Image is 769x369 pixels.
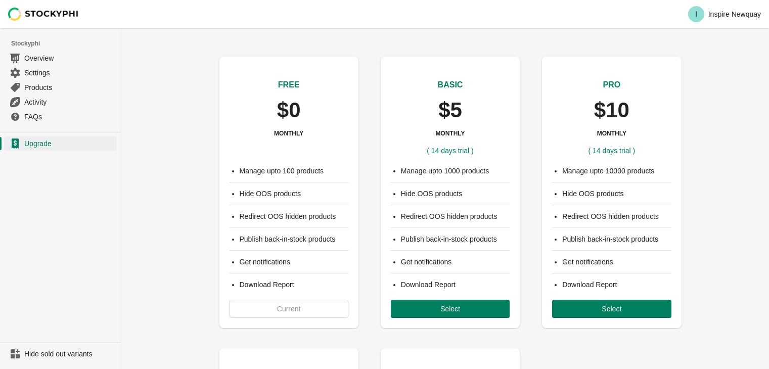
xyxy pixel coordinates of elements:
li: Redirect OOS hidden products [240,211,348,221]
span: Activity [24,97,115,107]
li: Get notifications [562,257,671,267]
span: PRO [603,80,620,89]
li: Get notifications [401,257,510,267]
li: Publish back-in-stock products [401,234,510,244]
p: $0 [277,99,301,121]
span: BASIC [438,80,463,89]
span: Products [24,82,115,93]
li: Download Report [401,280,510,290]
button: Avatar with initials IInspire Newquay [684,4,765,24]
span: Avatar with initials I [688,6,704,22]
li: Hide OOS products [562,189,671,199]
li: Get notifications [240,257,348,267]
li: Manage upto 100 products [240,166,348,176]
li: Publish back-in-stock products [240,234,348,244]
span: ( 14 days trial ) [589,147,636,155]
span: Hide sold out variants [24,349,115,359]
span: Upgrade [24,139,115,149]
li: Manage upto 1000 products [401,166,510,176]
h3: MONTHLY [597,129,626,137]
p: $10 [594,99,629,121]
li: Download Report [240,280,348,290]
li: Download Report [562,280,671,290]
li: Redirect OOS hidden products [562,211,671,221]
span: Stockyphi [11,38,121,49]
a: Upgrade [4,136,117,151]
text: I [695,10,697,19]
span: FREE [278,80,300,89]
span: ( 14 days trial ) [427,147,474,155]
p: Inspire Newquay [708,10,761,18]
a: FAQs [4,109,117,124]
span: Select [602,305,621,313]
a: Products [4,80,117,95]
h3: MONTHLY [435,129,465,137]
a: Overview [4,51,117,65]
li: Redirect OOS hidden products [401,211,510,221]
li: Hide OOS products [401,189,510,199]
a: Hide sold out variants [4,347,117,361]
img: Stockyphi [8,8,79,21]
a: Settings [4,65,117,80]
li: Publish back-in-stock products [562,234,671,244]
p: $5 [438,99,462,121]
button: Select [391,300,510,318]
li: Manage upto 10000 products [562,166,671,176]
li: Hide OOS products [240,189,348,199]
button: Select [552,300,671,318]
span: Select [440,305,460,313]
a: Activity [4,95,117,109]
span: FAQs [24,112,115,122]
h3: MONTHLY [274,129,303,137]
span: Overview [24,53,115,63]
span: Settings [24,68,115,78]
